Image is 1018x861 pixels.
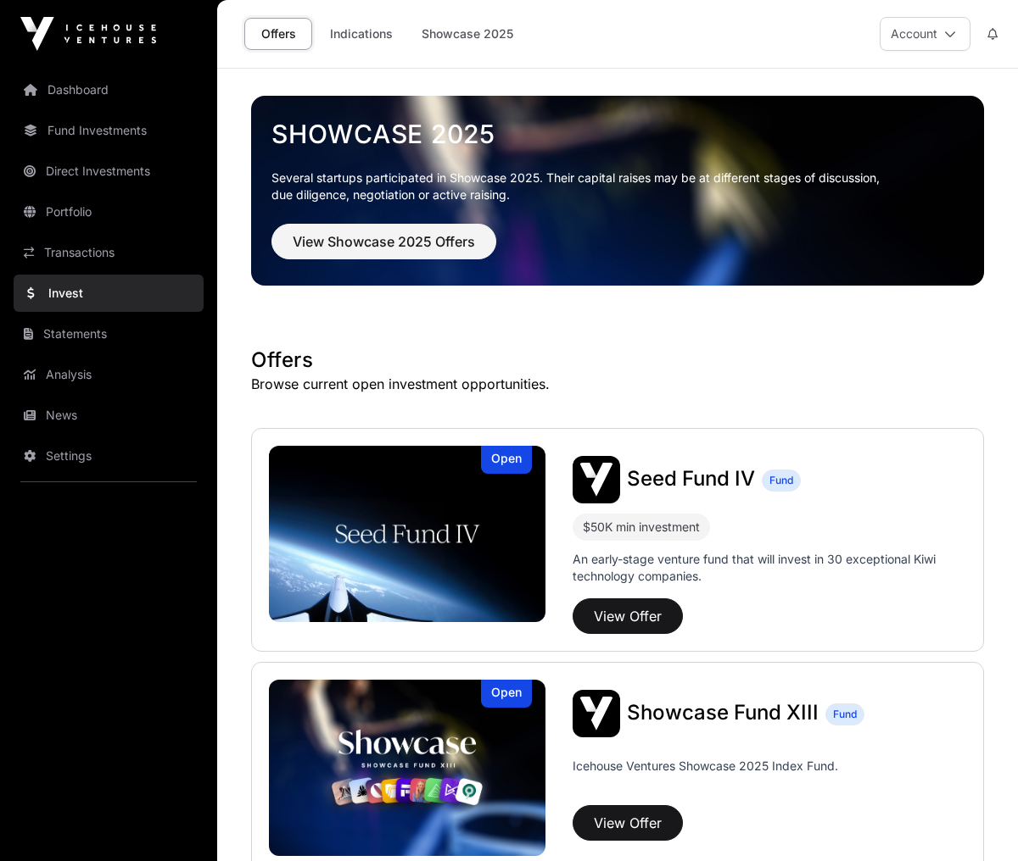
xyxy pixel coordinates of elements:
[573,551,966,585] p: An early-stage venture fund that will invest in 30 exceptional Kiwi technology companies.
[251,347,984,374] h1: Offers
[14,71,204,108] a: Dashboard
[271,169,964,203] p: Several startups participated in Showcase 2025. Their capital raises may be at different stages o...
[627,466,755,491] span: Seed Fund IV
[269,446,545,622] a: Seed Fund IVOpen
[573,456,620,503] img: Seed Fund IV
[14,193,204,231] a: Portfolio
[627,469,755,491] a: Seed Fund IV
[20,17,156,51] img: Icehouse Ventures Logo
[481,680,532,708] div: Open
[14,275,204,312] a: Invest
[411,18,524,50] a: Showcase 2025
[14,153,204,190] a: Direct Investments
[269,446,545,622] img: Seed Fund IV
[271,241,496,258] a: View Showcase 2025 Offers
[319,18,404,50] a: Indications
[933,780,1018,861] iframe: Chat Widget
[14,234,204,271] a: Transactions
[880,17,970,51] button: Account
[573,690,620,737] img: Showcase Fund XIII
[14,112,204,149] a: Fund Investments
[14,356,204,393] a: Analysis
[833,708,857,721] span: Fund
[269,680,545,856] a: Showcase Fund XIIIOpen
[269,680,545,856] img: Showcase Fund XIII
[583,517,700,537] div: $50K min investment
[769,474,793,487] span: Fund
[251,96,984,286] img: Showcase 2025
[14,437,204,475] a: Settings
[271,224,496,259] button: View Showcase 2025 Offers
[251,374,984,394] p: Browse current open investment opportunities.
[244,18,312,50] a: Offers
[293,231,475,252] span: View Showcase 2025 Offers
[14,315,204,353] a: Statements
[573,805,683,841] button: View Offer
[573,758,838,775] p: Icehouse Ventures Showcase 2025 Index Fund.
[573,598,683,634] button: View Offer
[481,446,532,474] div: Open
[14,397,204,434] a: News
[627,700,819,725] span: Showcase Fund XIII
[271,119,964,149] a: Showcase 2025
[573,514,710,541] div: $50K min investment
[627,703,819,725] a: Showcase Fund XIII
